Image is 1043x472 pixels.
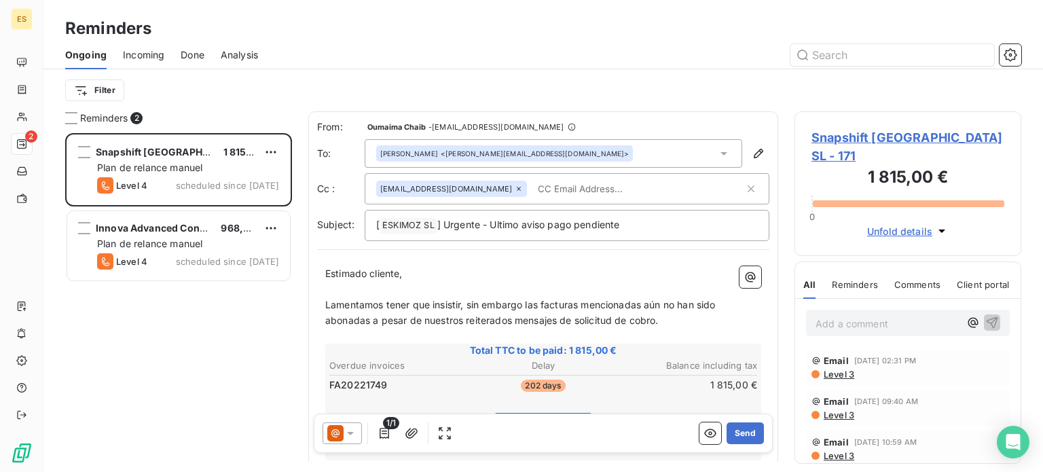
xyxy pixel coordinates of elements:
[65,16,151,41] h3: Reminders
[25,130,37,143] span: 2
[380,218,437,234] span: ESKIMOZ SL
[822,410,854,420] span: Level 3
[96,146,259,158] span: Snapshift [GEOGRAPHIC_DATA] SL
[65,48,107,62] span: Ongoing
[521,380,565,392] span: 202 days
[727,422,764,444] button: Send
[116,256,147,267] span: Level 4
[317,182,365,196] label: Cc :
[176,180,279,191] span: scheduled since [DATE]
[383,417,399,429] span: 1/1
[532,179,689,199] input: CC Email Address...
[325,268,403,279] span: Estimado cliente,
[822,369,854,380] span: Level 3
[221,48,258,62] span: Analysis
[854,438,917,446] span: [DATE] 10:59 AM
[428,123,564,131] span: - [EMAIL_ADDRESS][DOMAIN_NAME]
[376,219,380,230] span: [
[811,165,1004,192] h3: 1 815,00 €
[863,223,953,239] button: Unfold details
[824,355,849,366] span: Email
[824,396,849,407] span: Email
[811,128,1004,165] span: Snapshift [GEOGRAPHIC_DATA] SL - 171
[327,344,759,357] span: Total TTC to be paid: 1 815,00 €
[380,149,629,158] div: <[PERSON_NAME][EMAIL_ADDRESS][DOMAIN_NAME]>
[97,238,202,249] span: Plan de relance manuel
[790,44,994,66] input: Search
[894,279,940,290] span: Comments
[832,279,877,290] span: Reminders
[616,359,758,373] th: Balance including tax
[317,219,354,230] span: Subject:
[803,279,816,290] span: All
[367,123,426,131] span: Oumaima Chaib
[181,48,204,62] span: Done
[65,79,124,101] button: Filter
[97,162,202,173] span: Plan de relance manuel
[329,359,471,373] th: Overdue invoices
[616,378,758,393] td: 1 815,00 €
[325,299,718,326] span: Lamentamos tener que insistir, sin embargo las facturas mencionadas aún no han sido abonadas a pe...
[11,8,33,30] div: ES
[997,426,1029,458] div: Open Intercom Messenger
[854,357,916,365] span: [DATE] 02:31 PM
[380,185,512,193] span: [EMAIL_ADDRESS][DOMAIN_NAME]
[65,133,292,472] div: grid
[437,219,620,230] span: ] Urgente - Ultimo aviso pago pendiente
[80,111,128,125] span: Reminders
[223,146,272,158] span: 1 815,00 €
[824,437,849,448] span: Email
[380,149,438,158] span: [PERSON_NAME]
[329,378,388,392] span: FA20221749
[822,450,854,461] span: Level 3
[317,147,365,160] label: To:
[957,279,1009,290] span: Client portal
[11,442,33,464] img: Logo LeanPay
[854,397,918,405] span: [DATE] 09:40 AM
[809,211,815,222] span: 0
[221,222,264,234] span: 968,00 €
[317,120,365,134] span: From:
[867,224,932,238] span: Unfold details
[96,222,233,234] span: Innova Advanced Consulting
[472,359,614,373] th: Delay
[176,256,279,267] span: scheduled since [DATE]
[123,48,164,62] span: Incoming
[11,133,32,155] a: 2
[130,112,143,124] span: 2
[116,180,147,191] span: Level 4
